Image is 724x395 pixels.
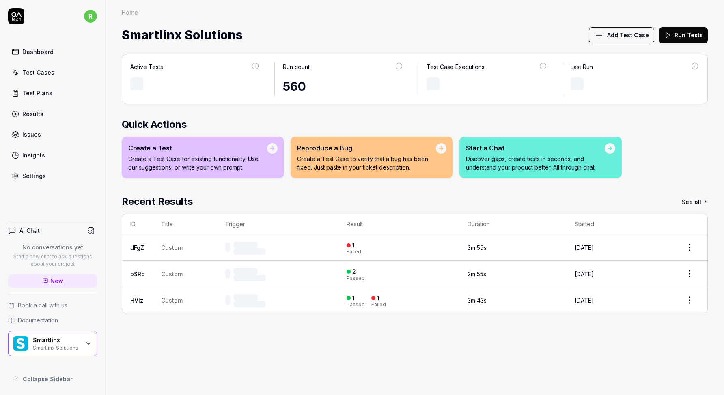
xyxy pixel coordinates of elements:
[22,172,46,180] div: Settings
[575,297,594,304] time: [DATE]
[130,62,163,71] div: Active Tests
[130,244,144,251] a: dFgZ
[682,194,708,209] a: See all
[19,226,40,235] h4: AI Chat
[283,77,404,96] div: 560
[217,214,339,234] th: Trigger
[575,244,594,251] time: [DATE]
[575,270,594,277] time: [DATE]
[377,294,379,302] div: 1
[571,62,593,71] div: Last Run
[18,301,67,309] span: Book a call with us
[130,270,145,277] a: oSRq
[338,214,459,234] th: Result
[607,31,649,39] span: Add Test Case
[352,242,355,249] div: 1
[33,344,80,350] div: Smartlinx Solutions
[459,214,567,234] th: Duration
[468,270,486,277] time: 2m 55s
[22,68,54,77] div: Test Cases
[8,253,97,268] p: Start a new chat to ask questions about your project
[128,155,267,172] p: Create a Test Case for existing functionality. Use our suggestions, or write your own prompt.
[659,27,708,43] button: Run Tests
[84,10,97,23] span: r
[8,127,97,142] a: Issues
[347,276,365,281] div: Passed
[8,168,97,184] a: Settings
[13,336,28,351] img: Smartlinx Logo
[8,243,97,251] p: No conversations yet
[153,214,217,234] th: Title
[122,24,243,46] span: Smartlinx Solutions
[122,214,153,234] th: ID
[22,89,52,97] div: Test Plans
[371,302,386,307] div: Failed
[84,8,97,24] button: r
[161,297,183,304] span: Custom
[128,143,267,153] div: Create a Test
[468,244,487,251] time: 3m 59s
[352,268,356,275] div: 2
[22,47,54,56] div: Dashboard
[8,274,97,288] a: New
[283,62,310,71] div: Run count
[466,155,605,172] p: Discover gaps, create tests in seconds, and understand your product better. All through chat.
[468,297,487,304] time: 3m 43s
[589,27,654,43] button: Add Test Case
[347,302,365,307] div: Passed
[22,109,43,118] div: Results
[23,375,73,383] span: Collapse Sidebar
[8,147,97,163] a: Insights
[297,155,436,172] p: Create a Test Case to verify that a bug has been fixed. Just paste in your ticket description.
[22,130,41,139] div: Issues
[122,117,708,132] h2: Quick Actions
[8,106,97,122] a: Results
[161,270,183,277] span: Custom
[466,143,605,153] div: Start a Chat
[122,8,138,16] div: Home
[567,214,672,234] th: Started
[427,62,485,71] div: Test Case Executions
[8,371,97,387] button: Collapse Sidebar
[297,143,436,153] div: Reproduce a Bug
[8,85,97,101] a: Test Plans
[33,337,80,344] div: Smartlinx
[161,244,183,251] span: Custom
[8,301,97,309] a: Book a call with us
[8,44,97,60] a: Dashboard
[347,249,361,254] div: Failed
[18,316,58,324] span: Documentation
[8,331,97,356] button: Smartlinx LogoSmartlinxSmartlinx Solutions
[22,151,45,159] div: Insights
[8,64,97,80] a: Test Cases
[8,316,97,324] a: Documentation
[130,297,143,304] a: HVlz
[352,294,355,302] div: 1
[50,277,63,285] span: New
[122,194,193,209] h2: Recent Results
